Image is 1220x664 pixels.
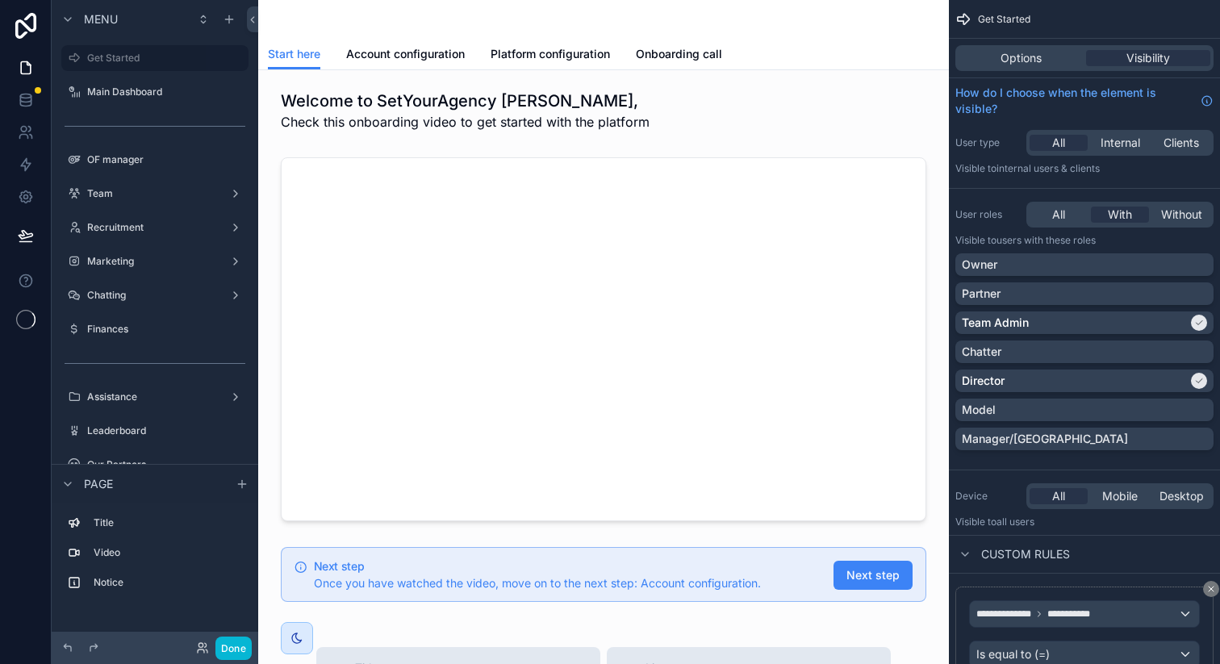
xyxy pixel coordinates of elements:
[955,208,1020,221] label: User roles
[87,255,223,268] label: Marketing
[962,373,1005,389] p: Director
[87,153,245,166] label: OF manager
[1159,488,1204,504] span: Desktop
[61,452,249,478] a: Our Partners
[1108,207,1132,223] span: With
[1164,135,1199,151] span: Clients
[94,576,242,589] label: Notice
[491,46,610,62] span: Platform configuration
[962,257,997,273] p: Owner
[52,503,258,612] div: scrollable content
[87,390,223,403] label: Assistance
[1052,135,1065,151] span: All
[268,46,320,62] span: Start here
[87,424,245,437] label: Leaderboard
[955,85,1194,117] span: How do I choose when the element is visible?
[61,316,249,342] a: Finances
[1052,207,1065,223] span: All
[1102,488,1138,504] span: Mobile
[94,516,242,529] label: Title
[346,40,465,72] a: Account configuration
[636,46,722,62] span: Onboarding call
[94,546,242,559] label: Video
[962,286,1001,302] p: Partner
[61,79,249,105] a: Main Dashboard
[981,546,1070,562] span: Custom rules
[268,40,320,70] a: Start here
[87,323,245,336] label: Finances
[61,45,249,71] a: Get Started
[491,40,610,72] a: Platform configuration
[962,315,1029,331] p: Team Admin
[962,344,1001,360] p: Chatter
[955,490,1020,503] label: Device
[61,282,249,308] a: Chatting
[1101,135,1140,151] span: Internal
[87,289,223,302] label: Chatting
[215,637,252,660] button: Done
[996,234,1096,246] span: Users with these roles
[61,418,249,444] a: Leaderboard
[61,384,249,410] a: Assistance
[955,234,1214,247] p: Visible to
[955,85,1214,117] a: How do I choose when the element is visible?
[87,86,245,98] label: Main Dashboard
[87,221,223,234] label: Recruitment
[87,52,239,65] label: Get Started
[1126,50,1170,66] span: Visibility
[996,516,1034,528] span: all users
[84,11,118,27] span: Menu
[1161,207,1202,223] span: Without
[84,476,113,492] span: Page
[1052,488,1065,504] span: All
[61,181,249,207] a: Team
[636,40,722,72] a: Onboarding call
[996,162,1100,174] span: Internal users & clients
[61,147,249,173] a: OF manager
[978,13,1030,26] span: Get Started
[61,215,249,240] a: Recruitment
[87,458,245,471] label: Our Partners
[955,162,1214,175] p: Visible to
[346,46,465,62] span: Account configuration
[1001,50,1042,66] span: Options
[87,187,223,200] label: Team
[962,431,1128,447] p: Manager/[GEOGRAPHIC_DATA]
[955,516,1214,528] p: Visible to
[61,248,249,274] a: Marketing
[955,136,1020,149] label: User type
[962,402,996,418] p: Model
